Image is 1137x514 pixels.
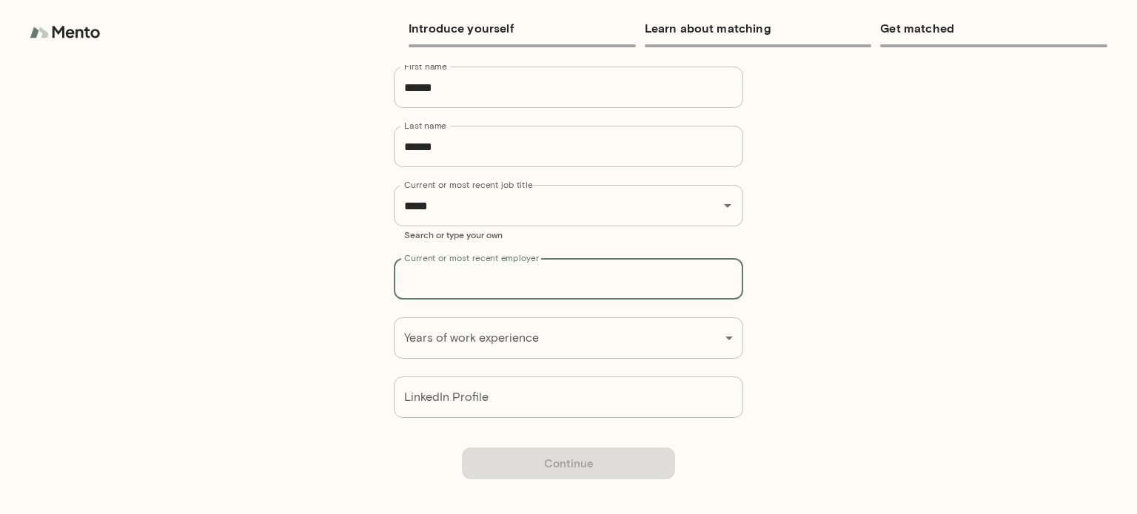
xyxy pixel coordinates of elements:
[404,60,447,72] label: First name
[404,119,446,132] label: Last name
[404,251,539,264] label: Current or most recent employer
[404,178,532,191] label: Current or most recent job title
[645,18,872,38] h6: Learn about matching
[409,18,636,38] h6: Introduce yourself
[880,18,1107,38] h6: Get matched
[30,18,104,47] img: logo
[717,195,738,216] button: Open
[404,229,733,240] p: Search or type your own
